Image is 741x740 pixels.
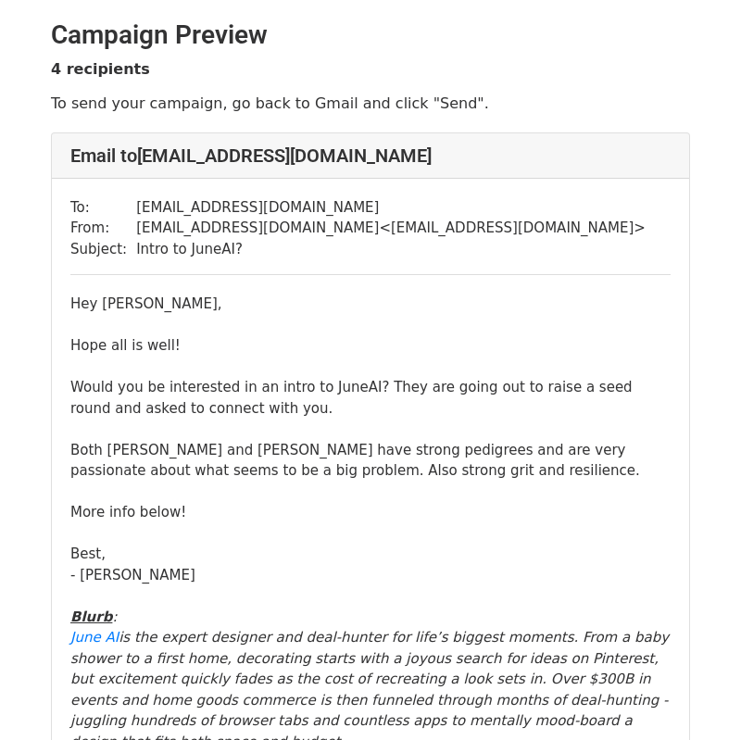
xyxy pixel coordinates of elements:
div: Hope all is well! [70,335,671,357]
td: To: [70,197,136,219]
td: Subject: [70,239,136,260]
h2: Campaign Preview [51,19,690,51]
div: Would you be interested in an intro to JuneAI? They are going out to raise a seed round and asked... [70,377,671,419]
td: [EMAIL_ADDRESS][DOMAIN_NAME] < [EMAIL_ADDRESS][DOMAIN_NAME] > [136,218,646,239]
div: More info below! [70,502,671,523]
a: June AI [70,629,119,646]
div: Best, [70,544,671,565]
div: Both [PERSON_NAME] and [PERSON_NAME] have strong pedigrees and are very passionate about what see... [70,440,671,482]
strong: 4 recipients [51,60,150,78]
i: : [70,608,117,625]
p: To send your campaign, go back to Gmail and click "Send". [51,94,690,113]
td: [EMAIL_ADDRESS][DOMAIN_NAME] [136,197,646,219]
div: - [PERSON_NAME] [70,565,671,586]
u: Blurb [70,608,112,625]
td: Intro to JuneAI? [136,239,646,260]
h4: Email to [EMAIL_ADDRESS][DOMAIN_NAME] [70,144,671,167]
td: From: [70,218,136,239]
